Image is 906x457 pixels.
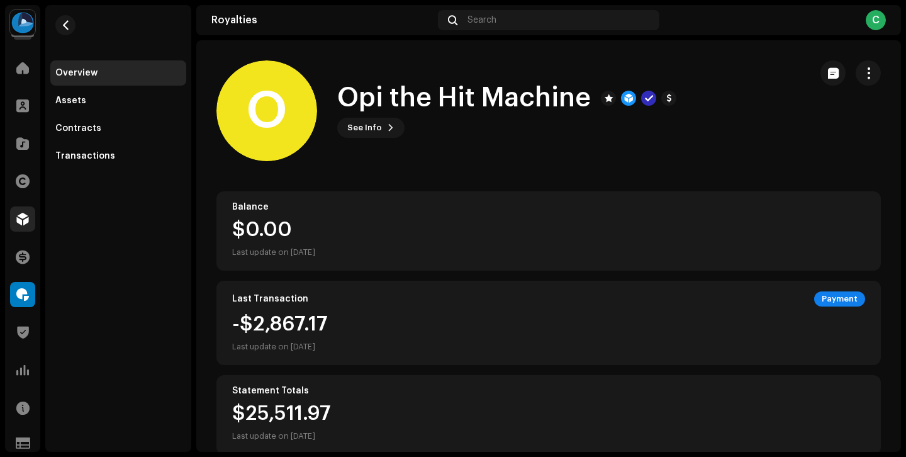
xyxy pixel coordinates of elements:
[216,375,881,454] re-o-card-value: Statement Totals
[814,291,865,307] div: Payment
[866,10,886,30] div: C
[232,386,865,396] div: Statement Totals
[55,123,101,133] div: Contracts
[50,60,186,86] re-m-nav-item: Overview
[216,60,317,161] div: O
[232,202,865,212] div: Balance
[467,15,496,25] span: Search
[55,151,115,161] div: Transactions
[50,88,186,113] re-m-nav-item: Assets
[216,191,881,271] re-o-card-value: Balance
[50,116,186,141] re-m-nav-item: Contracts
[232,429,331,444] div: Last update on [DATE]
[232,339,328,354] div: Last update on [DATE]
[10,10,35,35] img: 31a4402c-14a3-4296-bd18-489e15b936d7
[232,245,315,260] div: Last update on [DATE]
[55,68,98,78] div: Overview
[232,294,308,304] div: Last Transaction
[337,84,591,113] h1: Opi the Hit Machine
[50,144,186,169] re-m-nav-item: Transactions
[347,115,382,140] span: See Info
[55,96,86,106] div: Assets
[211,15,433,25] div: Royalties
[337,118,405,138] button: See Info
